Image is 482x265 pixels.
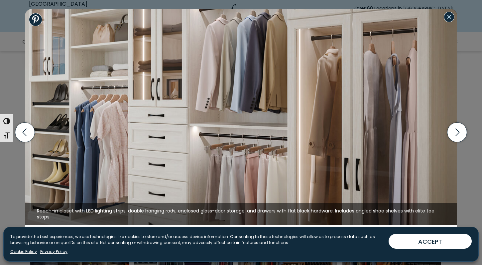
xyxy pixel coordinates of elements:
[40,249,67,255] a: Privacy Policy
[25,203,457,225] figcaption: Reach-in closet with LED lighting strips, double hanging rods, enclosed glass-door storage, and d...
[25,9,457,225] img: Reach-in closet with elegant white wood cabinetry, LED lighting, and pull-out shoe storage and do...
[29,13,42,26] a: Share to Pinterest
[10,234,383,246] p: To provide the best experiences, we use technologies like cookies to store and/or access device i...
[10,249,37,255] a: Cookie Policy
[444,12,454,22] button: Close modal
[389,234,472,249] button: ACCEPT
